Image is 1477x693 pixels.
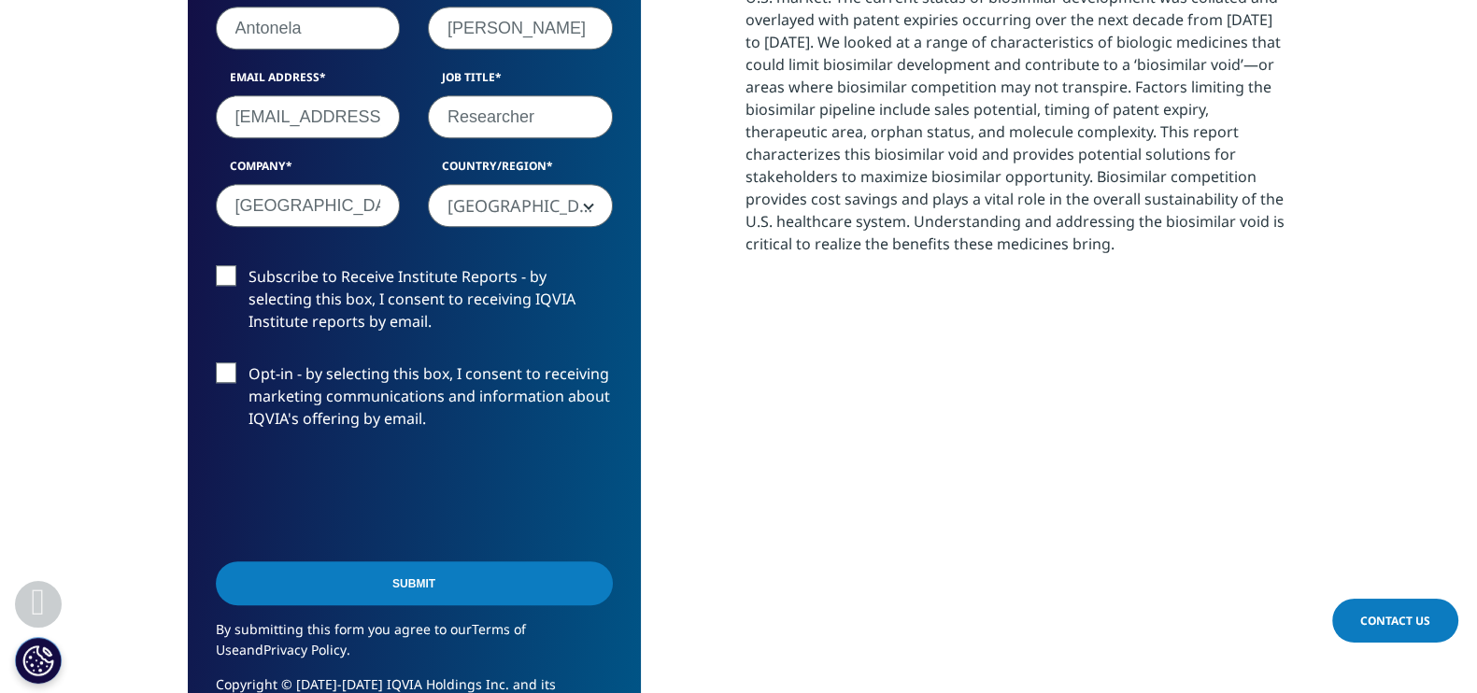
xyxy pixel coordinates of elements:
label: Email Address [216,69,401,95]
a: Contact Us [1332,599,1458,643]
span: United States [428,184,613,227]
button: Cookies Settings [15,637,62,684]
label: Job Title [428,69,613,95]
iframe: reCAPTCHA [216,460,500,532]
input: Submit [216,561,613,605]
span: Contact Us [1360,613,1430,629]
a: Privacy Policy [263,641,347,658]
span: United States [429,185,612,228]
label: Company [216,158,401,184]
p: By submitting this form you agree to our and . [216,619,613,674]
label: Country/Region [428,158,613,184]
label: Opt-in - by selecting this box, I consent to receiving marketing communications and information a... [216,362,613,440]
label: Subscribe to Receive Institute Reports - by selecting this box, I consent to receiving IQVIA Inst... [216,265,613,343]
